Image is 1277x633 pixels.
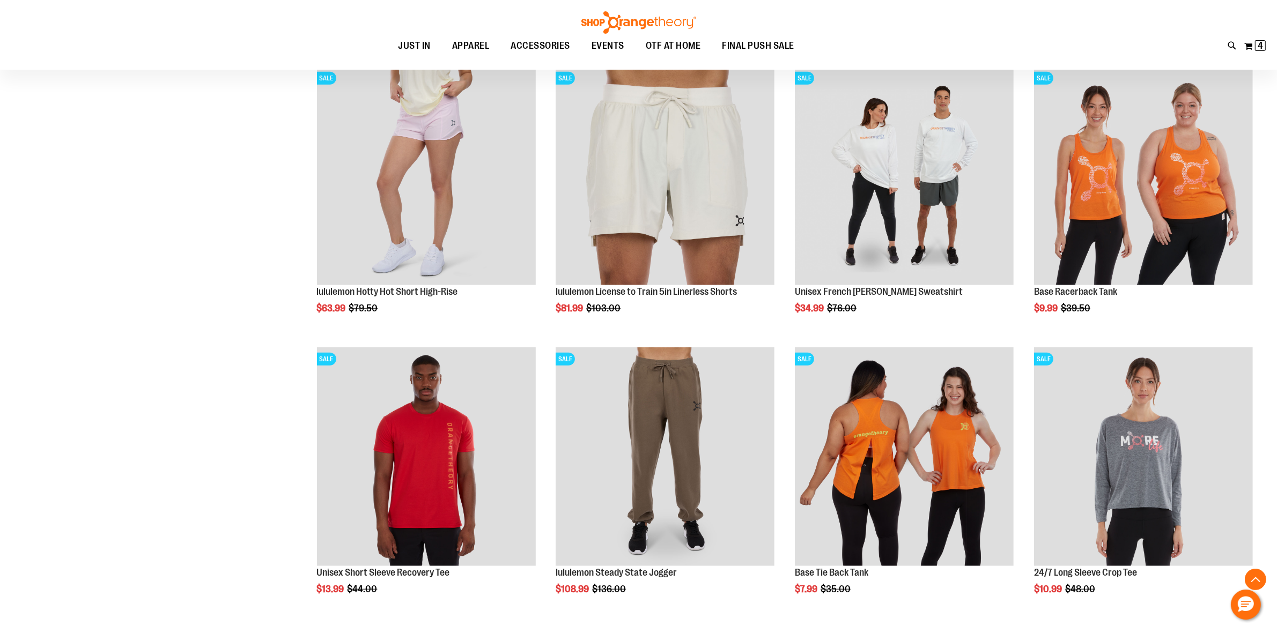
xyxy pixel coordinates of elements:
div: product [789,61,1019,341]
a: Product image for 24/7 Long Sleeve Crop TeeSALE [1034,347,1253,568]
span: SALE [1034,353,1053,366]
span: SALE [556,72,575,85]
img: Product image for Base Racerback Tank [1034,66,1253,285]
span: $13.99 [317,584,346,594]
img: lululemon Steady State Jogger [556,347,774,566]
img: Product image for 24/7 Long Sleeve Crop Tee [1034,347,1253,566]
button: Back To Top [1245,569,1266,590]
a: ACCESSORIES [500,34,581,58]
span: $108.99 [556,584,590,594]
span: $103.00 [586,303,622,314]
a: Base Tie Back Tank [795,567,868,578]
span: SALE [317,72,336,85]
span: $34.99 [795,303,825,314]
img: lululemon Hotty Hot Short High-Rise [317,66,536,285]
span: $7.99 [795,584,819,594]
a: APPAREL [441,34,500,58]
a: Unisex Short Sleeve Recovery Tee [317,567,450,578]
span: ACCESSORIES [511,34,570,58]
div: product [1029,342,1258,622]
span: $81.99 [556,303,585,314]
span: $39.50 [1061,303,1092,314]
span: $63.99 [317,303,348,314]
span: APPAREL [452,34,490,58]
div: product [312,342,541,622]
div: product [550,342,780,622]
span: SALE [556,353,575,366]
a: OTF AT HOME [635,34,712,58]
a: JUST IN [387,34,441,58]
button: Hello, have a question? Let’s chat. [1231,590,1261,620]
span: SALE [317,353,336,366]
span: $35.00 [821,584,852,594]
span: $48.00 [1065,584,1097,594]
div: product [1029,61,1258,341]
img: Product image for Unisex Short Sleeve Recovery Tee [317,347,536,566]
a: lululemon License to Train 5in Linerless Shorts [556,286,737,297]
span: $10.99 [1034,584,1064,594]
div: product [312,61,541,341]
div: product [550,61,780,341]
span: FINAL PUSH SALE [722,34,794,58]
span: EVENTS [592,34,624,58]
span: JUST IN [398,34,431,58]
span: $76.00 [827,303,858,314]
a: lululemon Steady State Jogger [556,567,677,578]
a: 24/7 Long Sleeve Crop Tee [1034,567,1137,578]
span: $79.50 [349,303,380,314]
span: SALE [795,72,814,85]
a: Base Racerback Tank [1034,286,1117,297]
a: lululemon Hotty Hot Short High-Rise [317,286,458,297]
span: SALE [795,353,814,366]
a: FINAL PUSH SALE [711,34,805,58]
span: $136.00 [592,584,628,594]
img: Product image for Base Tie Back Tank [795,347,1014,566]
span: 4 [1258,40,1263,51]
a: lululemon License to Train 5in Linerless ShortsSALE [556,66,774,287]
span: $44.00 [348,584,379,594]
img: Shop Orangetheory [580,11,698,34]
div: product [789,342,1019,622]
a: Product image for Base Tie Back TankSALE [795,347,1014,568]
span: $9.99 [1034,303,1059,314]
span: OTF AT HOME [646,34,701,58]
a: Unisex French [PERSON_NAME] Sweatshirt [795,286,963,297]
a: lululemon Steady State JoggerSALE [556,347,774,568]
span: SALE [1034,72,1053,85]
a: Product image for Unisex Short Sleeve Recovery TeeSALE [317,347,536,568]
a: Unisex French Terry Crewneck Sweatshirt primary imageSALE [795,66,1014,287]
img: lululemon License to Train 5in Linerless Shorts [556,66,774,285]
a: Product image for Base Racerback TankSALE [1034,66,1253,287]
a: lululemon Hotty Hot Short High-RiseSALE [317,66,536,287]
a: EVENTS [581,34,635,58]
img: Unisex French Terry Crewneck Sweatshirt primary image [795,66,1014,285]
